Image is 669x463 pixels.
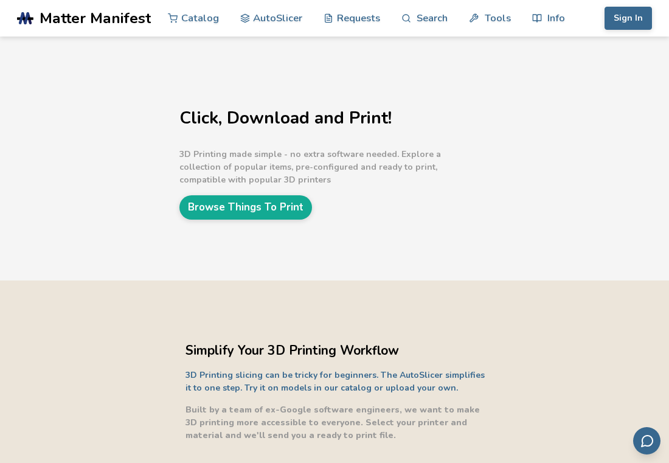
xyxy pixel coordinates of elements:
[633,427,660,454] button: Send feedback via email
[185,369,490,394] p: 3D Printing slicing can be tricky for beginners. The AutoSlicer simplifies it to one step. Try it...
[179,195,312,219] a: Browse Things To Print
[179,109,484,128] h1: Click, Download and Print!
[185,341,490,360] h2: Simplify Your 3D Printing Workflow
[605,7,652,30] button: Sign In
[179,148,484,186] p: 3D Printing made simple - no extra software needed. Explore a collection of popular items, pre-co...
[40,10,151,27] span: Matter Manifest
[185,403,490,442] p: Built by a team of ex-Google software engineers, we want to make 3D printing more accessible to e...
